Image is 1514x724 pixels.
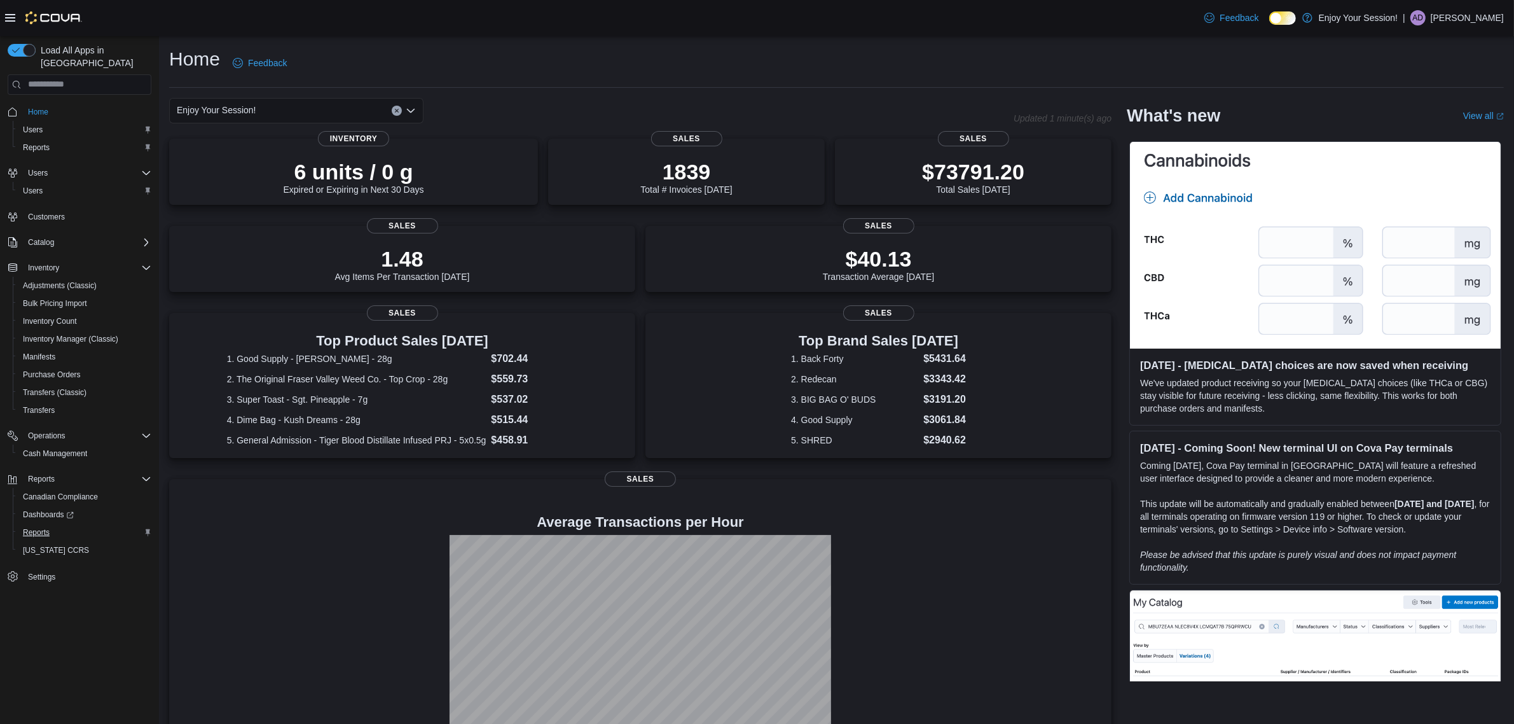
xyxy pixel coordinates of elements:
[23,316,77,326] span: Inventory Count
[18,296,151,311] span: Bulk Pricing Import
[23,235,59,250] button: Catalog
[13,401,156,419] button: Transfers
[791,373,918,386] dt: 2. Redecan
[227,333,578,349] h3: Top Product Sales [DATE]
[18,543,151,558] span: Washington CCRS
[13,506,156,524] a: Dashboards
[18,314,151,329] span: Inventory Count
[284,159,424,184] p: 6 units / 0 g
[23,471,151,487] span: Reports
[8,97,151,619] nav: Complex example
[1140,442,1490,454] h3: [DATE] - Coming Soon! New terminal UI on Cova Pay terminals
[18,296,92,311] a: Bulk Pricing Import
[491,392,577,407] dd: $537.02
[23,209,70,225] a: Customers
[28,474,55,484] span: Reports
[23,281,97,291] span: Adjustments (Classic)
[923,433,966,448] dd: $2940.62
[18,446,151,461] span: Cash Management
[1496,113,1504,120] svg: External link
[18,314,82,329] a: Inventory Count
[23,510,74,520] span: Dashboards
[25,11,82,24] img: Cova
[1140,498,1490,536] p: This update will be automatically and gradually enabled between , for all terminals operating on ...
[1199,5,1263,31] a: Feedback
[23,104,53,120] a: Home
[18,543,94,558] a: [US_STATE] CCRS
[18,331,151,347] span: Inventory Manager (Classic)
[823,246,935,282] div: Transaction Average [DATE]
[23,471,60,487] button: Reports
[1140,377,1490,415] p: We've updated product receiving so your [MEDICAL_DATA] choices (like THCa or CBG) stay visible fo...
[23,405,55,415] span: Transfers
[335,246,470,282] div: Avg Items Per Transaction [DATE]
[13,348,156,366] button: Manifests
[18,183,48,198] a: Users
[248,57,287,69] span: Feedback
[13,330,156,348] button: Inventory Manager (Classic)
[640,159,732,184] p: 1839
[23,334,118,344] span: Inventory Manager (Classic)
[18,385,92,400] a: Transfers (Classic)
[1014,113,1111,123] p: Updated 1 minute(s) ago
[3,427,156,445] button: Operations
[1140,359,1490,372] h3: [DATE] - [MEDICAL_DATA] choices are now saved when receiving
[18,331,123,347] a: Inventory Manager (Classic)
[23,165,151,181] span: Users
[491,351,577,366] dd: $702.44
[13,312,156,330] button: Inventory Count
[791,352,918,365] dt: 1. Back Forty
[1403,10,1405,25] p: |
[1410,10,1426,25] div: Aaditya Dogra
[13,139,156,157] button: Reports
[23,492,98,502] span: Canadian Compliance
[318,131,389,146] span: Inventory
[18,507,79,522] a: Dashboards
[18,385,151,400] span: Transfers (Classic)
[3,233,156,251] button: Catalog
[23,125,43,135] span: Users
[23,387,86,398] span: Transfers (Classic)
[18,403,60,418] a: Transfers
[179,515,1101,530] h4: Average Transactions per Hour
[791,333,966,349] h3: Top Brand Sales [DATE]
[791,434,918,447] dt: 5. SHRED
[18,122,151,137] span: Users
[23,298,87,309] span: Bulk Pricing Import
[335,246,470,272] p: 1.48
[18,367,151,382] span: Purchase Orders
[18,278,102,293] a: Adjustments (Classic)
[640,159,732,195] div: Total # Invoices [DATE]
[13,182,156,200] button: Users
[227,352,486,365] dt: 1. Good Supply - [PERSON_NAME] - 28g
[23,235,151,250] span: Catalog
[28,168,48,178] span: Users
[392,106,402,116] button: Clear input
[651,131,722,146] span: Sales
[169,46,220,72] h1: Home
[1269,11,1296,25] input: Dark Mode
[843,305,914,321] span: Sales
[18,122,48,137] a: Users
[13,384,156,401] button: Transfers (Classic)
[23,209,151,225] span: Customers
[227,414,486,426] dt: 4. Dime Bag - Kush Dreams - 28g
[23,428,151,443] span: Operations
[3,102,156,121] button: Home
[605,471,676,487] span: Sales
[28,212,65,222] span: Customers
[922,159,1024,184] p: $73791.20
[13,488,156,506] button: Canadian Compliance
[923,351,966,366] dd: $5431.64
[28,107,48,117] span: Home
[1463,111,1504,121] a: View allExternal link
[23,545,89,555] span: [US_STATE] CCRS
[28,263,59,273] span: Inventory
[13,366,156,384] button: Purchase Orders
[13,445,156,463] button: Cash Management
[923,412,966,428] dd: $3061.84
[177,102,256,118] span: Enjoy Your Session!
[843,218,914,233] span: Sales
[923,392,966,407] dd: $3191.20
